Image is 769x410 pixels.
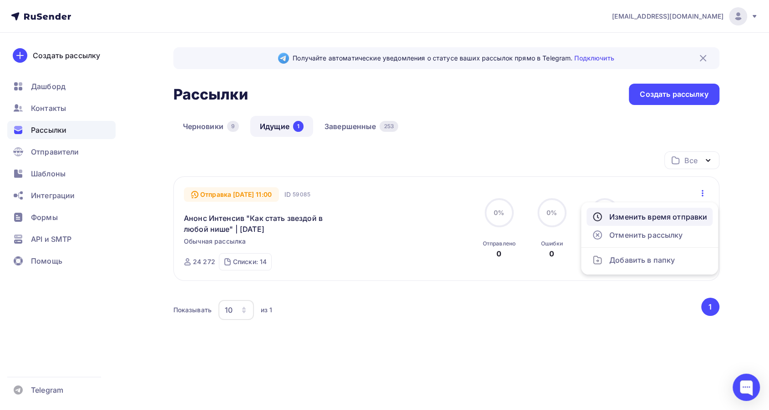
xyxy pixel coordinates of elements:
[7,77,116,95] a: Дашборд
[541,240,563,247] div: Ошибки
[612,7,758,25] a: [EMAIL_ADDRESS][DOMAIN_NAME]
[31,81,66,92] span: Дашборд
[284,190,291,199] span: ID
[315,116,408,137] a: Завершенные253
[261,305,273,315] div: из 1
[31,168,66,179] span: Шаблоны
[7,143,116,161] a: Отправители
[664,151,719,169] button: Все
[278,53,289,64] img: Telegram
[173,305,212,315] div: Показывать
[293,121,304,132] div: 1
[218,300,254,320] button: 10
[31,190,75,201] span: Интеграции
[31,125,66,135] span: Рассылки
[31,103,66,114] span: Контакты
[193,257,215,266] div: 24 272
[7,165,116,183] a: Шаблоны
[592,230,707,240] div: Отменить рассылку
[225,305,233,315] div: 10
[496,248,501,259] div: 0
[379,121,398,132] div: 253
[483,240,516,247] div: Отправлено
[184,187,279,202] div: Отправка [DATE] 11:00
[33,50,100,61] div: Создать рассылку
[31,255,62,266] span: Помощь
[173,116,248,137] a: Черновики9
[233,257,267,266] div: Списки: 14
[250,116,313,137] a: Идущие1
[494,209,504,216] span: 0%
[31,146,79,157] span: Отправители
[546,209,557,216] span: 0%
[549,248,554,259] div: 0
[612,12,723,21] span: [EMAIL_ADDRESS][DOMAIN_NAME]
[7,99,116,117] a: Контакты
[640,89,708,100] div: Создать рассылку
[574,54,614,62] a: Подключить
[184,237,246,246] span: Обычная рассылка
[184,213,340,235] a: Анонс Интенсив "Как стать звездой в любой нише" | [DATE]
[699,298,719,316] ul: Pagination
[592,211,707,222] div: Изменить время отправки
[592,255,707,265] div: Добавить в папку
[684,155,697,166] div: Все
[7,208,116,226] a: Формы
[7,121,116,139] a: Рассылки
[31,234,71,245] span: API и SMTP
[31,385,63,395] span: Telegram
[701,298,719,316] button: Go to page 1
[293,190,310,199] span: 59085
[227,121,239,132] div: 9
[293,54,614,63] span: Получайте автоматические уведомления о статусе ваших рассылок прямо в Telegram.
[31,212,58,223] span: Формы
[173,85,248,104] h2: Рассылки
